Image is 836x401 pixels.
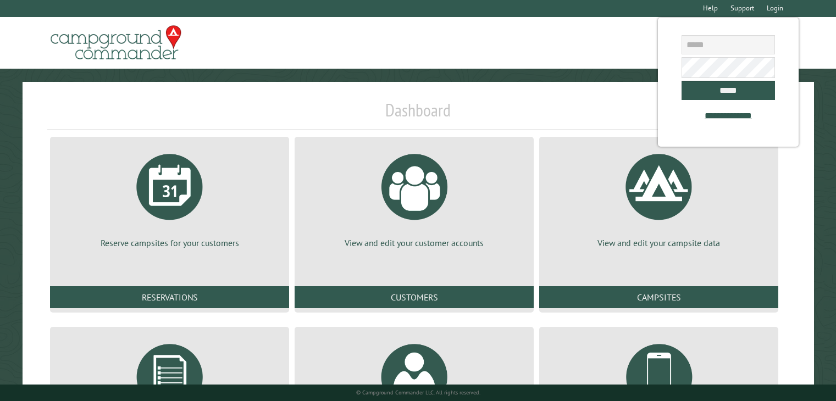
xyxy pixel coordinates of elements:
[308,146,521,249] a: View and edit your customer accounts
[356,389,480,396] small: © Campground Commander LLC. All rights reserved.
[295,286,534,308] a: Customers
[63,237,276,249] p: Reserve campsites for your customers
[50,286,289,308] a: Reservations
[47,99,789,130] h1: Dashboard
[308,237,521,249] p: View and edit your customer accounts
[539,286,778,308] a: Campsites
[552,146,765,249] a: View and edit your campsite data
[47,21,185,64] img: Campground Commander
[63,146,276,249] a: Reserve campsites for your customers
[552,237,765,249] p: View and edit your campsite data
